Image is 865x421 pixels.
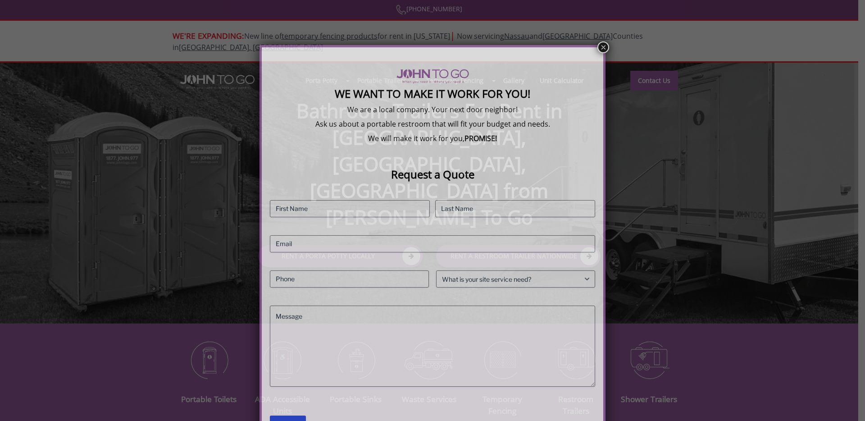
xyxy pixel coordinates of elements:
img: logo of viptogo [396,69,469,83]
button: Close [597,41,609,53]
input: Email [270,235,595,252]
b: PROMISE! [464,133,497,143]
strong: Request a Quote [391,167,474,182]
input: Phone [270,270,429,288]
input: First Name [270,200,430,217]
input: Last Name [435,200,595,217]
p: Ask us about a portable restroom that will fit your budget and needs. [270,119,595,129]
p: We are a local company. Your next door neighbor! [270,105,595,114]
strong: We Want To Make It Work For You! [335,86,530,101]
p: We will make it work for you, [270,133,595,143]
